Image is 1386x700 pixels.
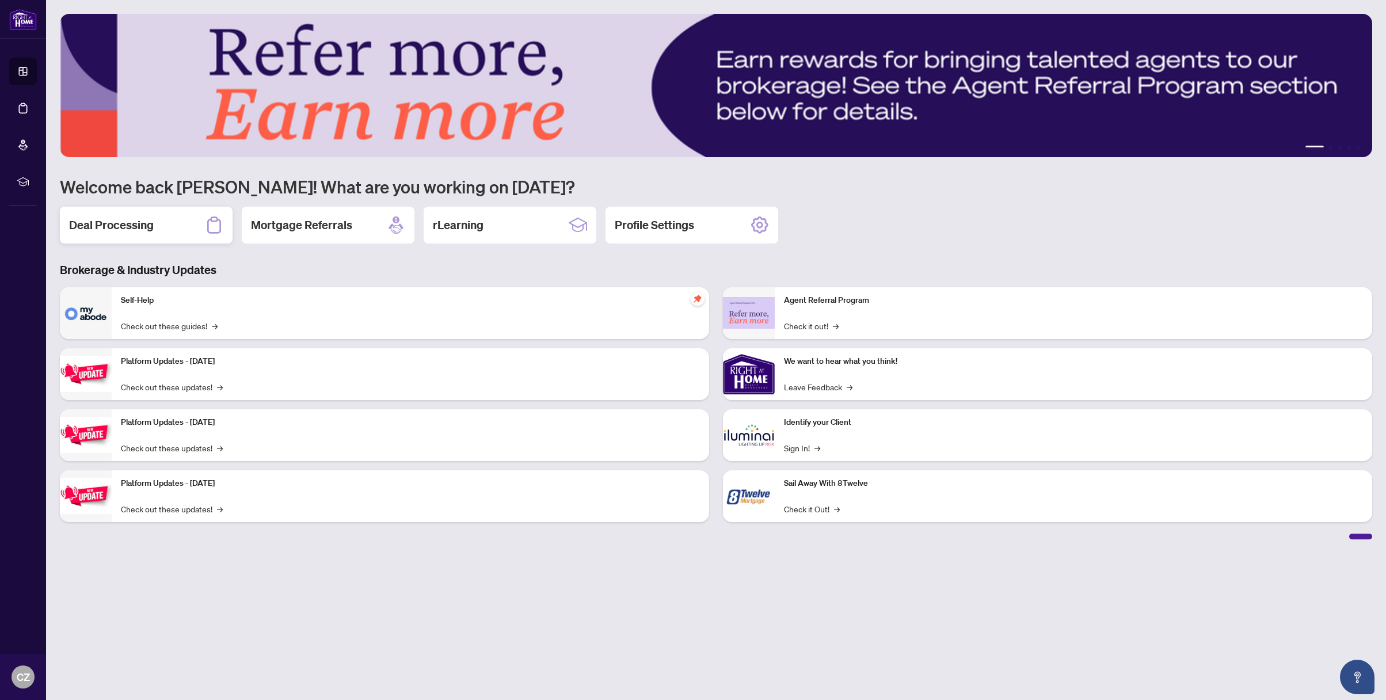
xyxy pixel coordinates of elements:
span: → [217,442,223,454]
img: Platform Updates - July 21, 2025 [60,356,112,392]
a: Check out these updates!→ [121,503,223,515]
p: Platform Updates - [DATE] [121,477,700,490]
h1: Welcome back [PERSON_NAME]! What are you working on [DATE]? [60,176,1372,197]
span: → [217,381,223,393]
a: Check out these updates!→ [121,442,223,454]
img: Self-Help [60,287,112,339]
p: Platform Updates - [DATE] [121,416,700,429]
span: → [814,442,820,454]
span: → [833,319,839,332]
button: 5 [1356,146,1361,150]
img: Agent Referral Program [723,297,775,329]
p: We want to hear what you think! [784,355,1363,368]
button: 4 [1347,146,1351,150]
button: Open asap [1340,660,1374,694]
img: Identify your Client [723,409,775,461]
span: → [212,319,218,332]
img: Platform Updates - June 23, 2025 [60,478,112,514]
p: Identify your Client [784,416,1363,429]
img: Slide 0 [60,14,1372,157]
button: 1 [1305,146,1324,150]
h2: Mortgage Referrals [251,217,352,233]
p: Agent Referral Program [784,294,1363,307]
a: Check it Out!→ [784,503,840,515]
span: pushpin [691,292,705,306]
p: Platform Updates - [DATE] [121,355,700,368]
span: → [217,503,223,515]
h2: rLearning [433,217,483,233]
a: Check out these guides!→ [121,319,218,332]
button: 3 [1338,146,1342,150]
h2: Profile Settings [615,217,694,233]
p: Sail Away With 8Twelve [784,477,1363,490]
a: Leave Feedback→ [784,381,852,393]
img: Sail Away With 8Twelve [723,470,775,522]
h2: Deal Processing [69,217,154,233]
a: Check out these updates!→ [121,381,223,393]
img: Platform Updates - July 8, 2025 [60,417,112,453]
button: 2 [1328,146,1333,150]
span: → [834,503,840,515]
a: Sign In!→ [784,442,820,454]
a: Check it out!→ [784,319,839,332]
span: CZ [17,669,30,685]
span: → [847,381,852,393]
p: Self-Help [121,294,700,307]
h3: Brokerage & Industry Updates [60,262,1372,278]
img: logo [9,9,37,30]
img: We want to hear what you think! [723,348,775,400]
